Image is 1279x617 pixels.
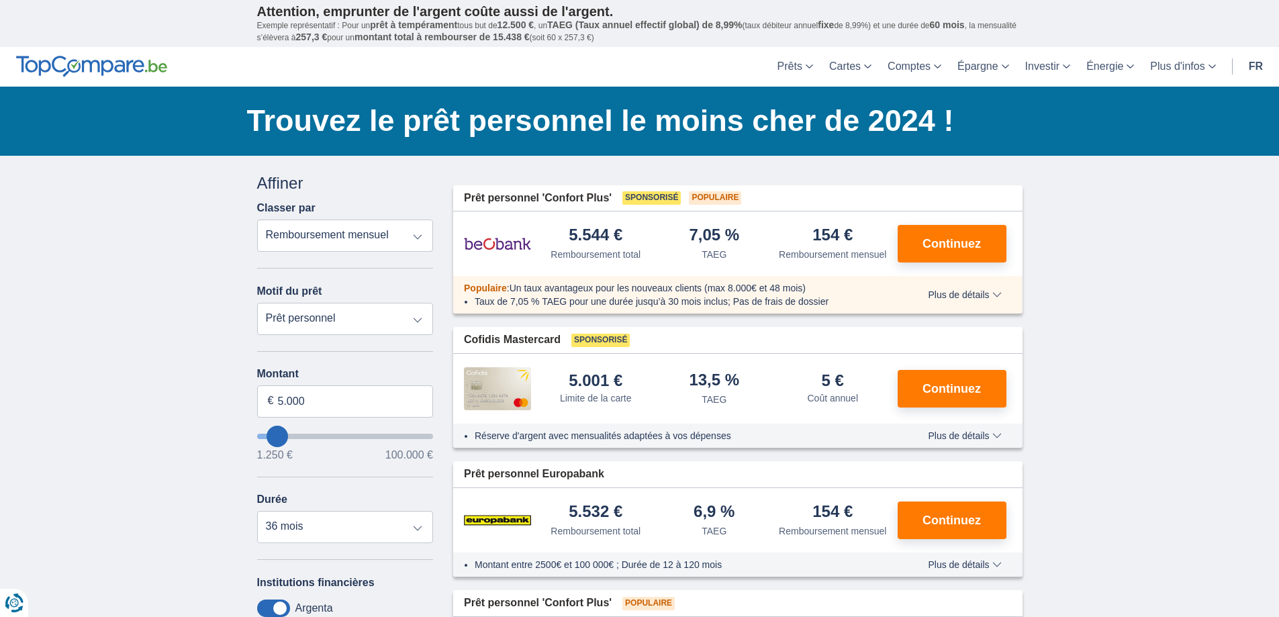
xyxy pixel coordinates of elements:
[475,295,889,308] li: Taux de 7,05 % TAEG pour une durée jusqu’à 30 mois inclus; Pas de frais de dossier
[257,577,375,589] label: Institutions financières
[257,450,293,461] span: 1.250 €
[464,467,604,482] span: Prêt personnel Europabank
[880,47,949,87] a: Comptes
[464,504,531,537] img: pret personnel Europabank
[569,504,622,522] div: 5.532 €
[779,248,886,261] div: Remboursement mensuel
[257,285,322,297] label: Motif du prêt
[551,524,641,538] div: Remboursement total
[779,524,886,538] div: Remboursement mensuel
[464,596,612,611] span: Prêt personnel 'Confort Plus'
[257,493,287,506] label: Durée
[922,238,981,250] span: Continuez
[370,19,457,30] span: prêt à tempérament
[928,431,1001,440] span: Plus de détails
[898,225,1006,263] button: Continuez
[475,429,889,442] li: Réserve d'argent avec mensualités adaptées à vos dépenses
[569,227,622,245] div: 5.544 €
[918,559,1011,570] button: Plus de détails
[702,524,726,538] div: TAEG
[918,289,1011,300] button: Plus de détails
[1017,47,1079,87] a: Investir
[464,283,507,293] span: Populaire
[812,504,853,522] div: 154 €
[257,3,1023,19] p: Attention, emprunter de l'argent coûte aussi de l'argent.
[1241,47,1271,87] a: fr
[295,602,333,614] label: Argenta
[16,56,167,77] img: TopCompare
[571,334,630,347] span: Sponsorisé
[464,227,531,260] img: pret personnel Beobank
[818,19,834,30] span: fixe
[354,32,530,42] span: montant total à rembourser de 15.438 €
[694,504,735,522] div: 6,9 %
[822,373,844,389] div: 5 €
[475,558,889,571] li: Montant entre 2500€ et 100 000€ ; Durée de 12 à 120 mois
[257,172,434,195] div: Affiner
[464,191,612,206] span: Prêt personnel 'Confort Plus'
[821,47,880,87] a: Cartes
[257,434,434,439] input: wantToBorrow
[898,370,1006,408] button: Continuez
[922,383,981,395] span: Continuez
[702,393,726,406] div: TAEG
[812,227,853,245] div: 154 €
[296,32,328,42] span: 257,3 €
[1078,47,1142,87] a: Énergie
[510,283,806,293] span: Un taux avantageux pour les nouveaux clients (max 8.000€ et 48 mois)
[930,19,965,30] span: 60 mois
[689,191,741,205] span: Populaire
[257,19,1023,44] p: Exemple représentatif : Pour un tous but de , un (taux débiteur annuel de 8,99%) et une durée de ...
[547,19,742,30] span: TAEG (Taux annuel effectif global) de 8,99%
[560,391,632,405] div: Limite de la carte
[898,502,1006,539] button: Continuez
[622,191,681,205] span: Sponsorisé
[769,47,821,87] a: Prêts
[551,248,641,261] div: Remboursement total
[689,227,739,245] div: 7,05 %
[464,332,561,348] span: Cofidis Mastercard
[702,248,726,261] div: TAEG
[257,202,316,214] label: Classer par
[257,368,434,380] label: Montant
[918,430,1011,441] button: Plus de détails
[949,47,1017,87] a: Épargne
[268,393,274,409] span: €
[247,100,1023,142] h1: Trouvez le prêt personnel le moins cher de 2024 !
[1142,47,1223,87] a: Plus d'infos
[385,450,433,461] span: 100.000 €
[922,514,981,526] span: Continuez
[453,281,900,295] div: :
[807,391,858,405] div: Coût annuel
[498,19,534,30] span: 12.500 €
[622,597,675,610] span: Populaire
[928,290,1001,299] span: Plus de détails
[689,372,739,390] div: 13,5 %
[464,367,531,410] img: pret personnel Cofidis CC
[569,373,622,389] div: 5.001 €
[928,560,1001,569] span: Plus de détails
